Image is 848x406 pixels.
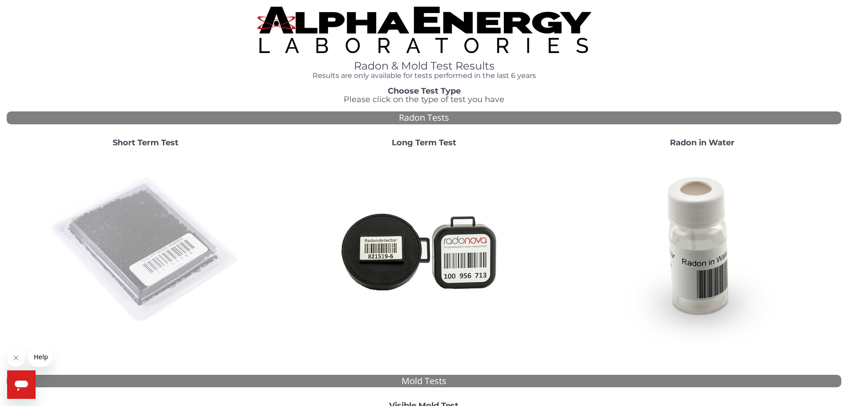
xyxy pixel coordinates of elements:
img: TightCrop.jpg [257,7,591,53]
iframe: Close message [7,349,25,367]
iframe: Message from company [28,347,52,367]
strong: Short Term Test [113,138,179,148]
div: Radon Tests [7,111,841,124]
h1: Radon & Mold Test Results [257,60,591,72]
strong: Long Term Test [392,138,456,148]
strong: Choose Test Type [388,86,461,96]
h4: Results are only available for tests performed in the last 6 years [257,72,591,80]
img: ShortTerm.jpg [50,155,241,346]
img: Radtrak2vsRadtrak3.jpg [328,155,519,346]
div: Mold Tests [7,375,841,388]
iframe: Button to launch messaging window [7,370,36,399]
strong: Radon in Water [670,138,734,148]
span: Please click on the type of test you have [344,94,504,104]
img: RadoninWater.jpg [606,155,798,346]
